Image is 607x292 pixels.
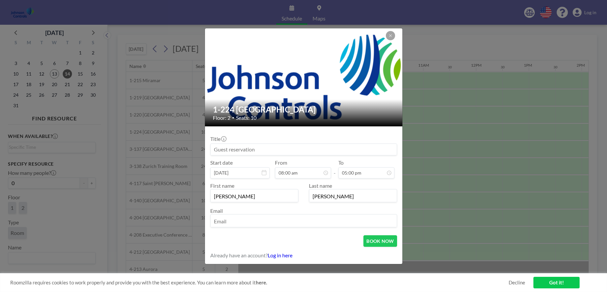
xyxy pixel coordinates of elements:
[309,191,397,202] input: Last name
[211,191,298,202] input: First name
[205,21,403,133] img: 537.png
[275,159,287,166] label: From
[211,216,397,227] input: Email
[210,136,226,142] label: Title
[309,182,332,189] label: Last name
[533,277,580,288] a: Got it!
[213,114,230,121] span: Floor: 2
[338,159,344,166] label: To
[210,159,233,166] label: Start date
[210,252,268,259] span: Already have an account?
[211,144,397,155] input: Guest reservation
[213,105,395,114] h2: 1-224 [GEOGRAPHIC_DATA]
[210,182,234,189] label: First name
[256,279,267,285] a: here.
[334,162,336,176] span: -
[232,115,234,120] span: •
[268,252,292,258] a: Log in here
[509,279,525,286] a: Decline
[10,279,509,286] span: Roomzilla requires cookies to work properly and provide you with the best experience. You can lea...
[236,114,256,121] span: Seats: 10
[210,208,223,214] label: Email
[363,235,397,247] button: BOOK NOW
